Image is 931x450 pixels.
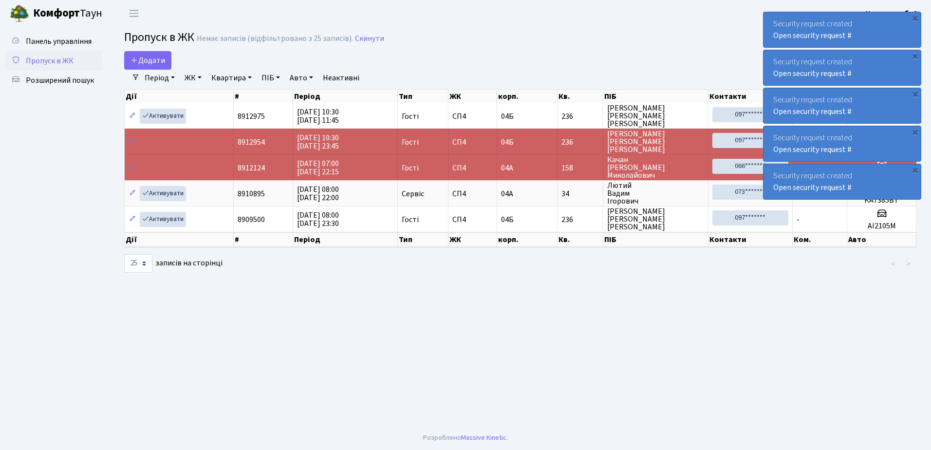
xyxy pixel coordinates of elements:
[910,127,920,137] div: ×
[33,5,80,21] b: Комфорт
[402,216,419,224] span: Гості
[497,232,558,247] th: корп.
[773,144,852,155] a: Open security request #
[398,232,449,247] th: Тип
[461,432,506,443] a: Massive Kinetic
[297,158,339,177] span: [DATE] 07:00 [DATE] 22:15
[607,130,704,153] span: [PERSON_NAME] [PERSON_NAME] [PERSON_NAME]
[773,30,852,41] a: Open security request #
[763,164,921,199] div: Security request created
[851,196,912,205] h5: КА7385ВТ
[293,90,397,103] th: Період
[501,163,513,173] span: 04А
[402,164,419,172] span: Гості
[865,8,919,19] a: Консьєрж б. 4.
[452,190,493,198] span: СП4
[793,232,848,247] th: Ком.
[773,68,852,79] a: Open security request #
[140,212,186,227] a: Активувати
[561,112,599,120] span: 236
[497,90,558,103] th: корп.
[238,111,265,122] span: 8912975
[26,36,92,47] span: Панель управління
[797,214,800,225] span: -
[501,137,514,148] span: 04Б
[603,90,708,103] th: ПІБ
[763,12,921,47] div: Security request created
[319,70,363,86] a: Неактивні
[355,34,384,43] a: Скинути
[234,232,293,247] th: #
[286,70,317,86] a: Авто
[258,70,284,86] a: ПІБ
[33,5,102,22] span: Таун
[910,165,920,175] div: ×
[26,56,74,66] span: Пропуск в ЖК
[297,107,339,126] span: [DATE] 10:30 [DATE] 11:45
[452,112,493,120] span: СП4
[501,214,514,225] span: 04Б
[5,51,102,71] a: Пропуск в ЖК
[124,254,152,273] select: записів на сторінці
[197,34,353,43] div: Немає записів (відфільтровано з 25 записів).
[708,232,792,247] th: Контакти
[910,51,920,61] div: ×
[297,210,339,229] span: [DATE] 08:00 [DATE] 23:30
[423,432,508,443] div: Розроблено .
[607,182,704,205] span: Лютий Вадим Ігорович
[125,232,234,247] th: Дії
[561,190,599,198] span: 34
[452,138,493,146] span: СП4
[234,90,293,103] th: #
[140,109,186,124] a: Активувати
[448,232,497,247] th: ЖК
[763,88,921,123] div: Security request created
[910,13,920,23] div: ×
[297,184,339,203] span: [DATE] 08:00 [DATE] 22:00
[140,186,186,201] a: Активувати
[402,190,424,198] span: Сервіс
[238,214,265,225] span: 8909500
[452,164,493,172] span: СП4
[207,70,256,86] a: Квартира
[708,90,792,103] th: Контакти
[130,55,165,66] span: Додати
[763,50,921,85] div: Security request created
[297,132,339,151] span: [DATE] 10:30 [DATE] 23:45
[763,126,921,161] div: Security request created
[847,232,916,247] th: Авто
[910,89,920,99] div: ×
[10,4,29,23] img: logo.png
[603,232,708,247] th: ПІБ
[851,222,912,231] h5: АІ2105М
[607,207,704,231] span: [PERSON_NAME] [PERSON_NAME] [PERSON_NAME]
[561,216,599,224] span: 236
[558,90,604,103] th: Кв.
[122,5,146,21] button: Переключити навігацію
[181,70,205,86] a: ЖК
[773,182,852,193] a: Open security request #
[124,51,171,70] a: Додати
[26,75,94,86] span: Розширений пошук
[452,216,493,224] span: СП4
[5,71,102,90] a: Розширений пошук
[402,138,419,146] span: Гості
[238,137,265,148] span: 8912954
[561,138,599,146] span: 236
[141,70,179,86] a: Період
[607,104,704,128] span: [PERSON_NAME] [PERSON_NAME] [PERSON_NAME]
[238,188,265,199] span: 8910895
[607,156,704,179] span: Качан [PERSON_NAME] Миколайович
[402,112,419,120] span: Гості
[398,90,449,103] th: Тип
[5,32,102,51] a: Панель управління
[561,164,599,172] span: 158
[125,90,234,103] th: Дії
[501,188,513,199] span: 04А
[124,254,223,273] label: записів на сторінці
[238,163,265,173] span: 8912124
[773,106,852,117] a: Open security request #
[448,90,497,103] th: ЖК
[293,232,397,247] th: Період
